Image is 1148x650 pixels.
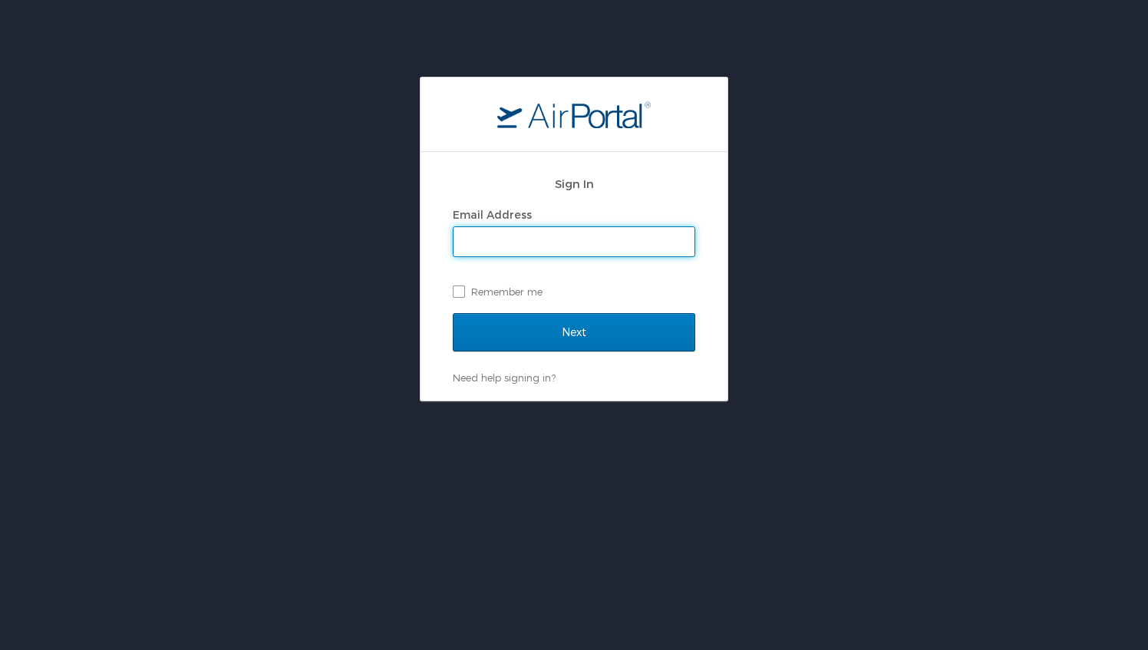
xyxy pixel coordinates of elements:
[453,208,532,221] label: Email Address
[453,371,556,384] a: Need help signing in?
[497,101,651,128] img: logo
[453,313,695,351] input: Next
[453,280,695,303] label: Remember me
[453,175,695,193] h2: Sign In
